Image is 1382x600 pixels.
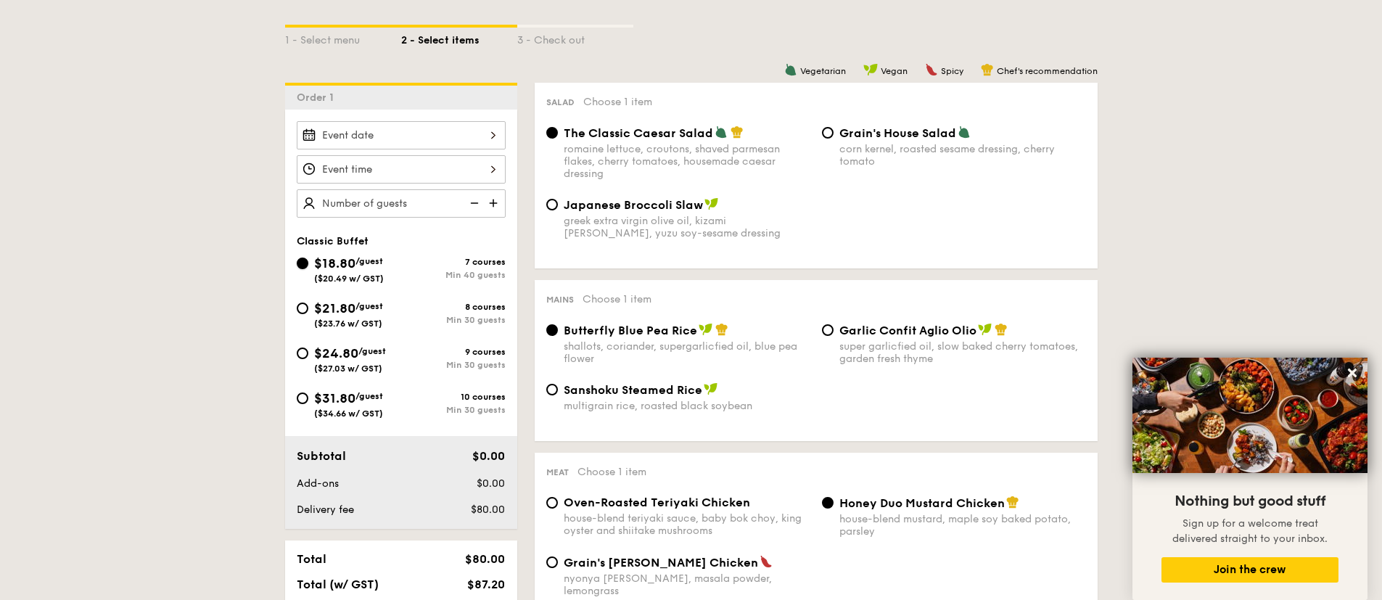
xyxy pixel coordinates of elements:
[297,348,308,359] input: $24.80/guest($27.03 w/ GST)9 coursesMin 30 guests
[401,28,517,48] div: 2 - Select items
[941,66,963,76] span: Spicy
[704,197,719,210] img: icon-vegan.f8ff3823.svg
[314,300,355,316] span: $21.80
[285,28,401,48] div: 1 - Select menu
[546,324,558,336] input: Butterfly Blue Pea Riceshallots, coriander, supergarlicfied oil, blue pea flower
[958,126,971,139] img: icon-vegetarian.fe4039eb.svg
[839,126,956,140] span: Grain's House Salad
[1175,493,1325,510] span: Nothing but good stuff
[314,319,382,329] span: ($23.76 w/ GST)
[564,512,810,537] div: house-blend teriyaki sauce, baby bok choy, king oyster and shiitake mushrooms
[822,324,834,336] input: Garlic Confit Aglio Oliosuper garlicfied oil, slow baked cherry tomatoes, garden fresh thyme
[1172,517,1328,545] span: Sign up for a welcome treat delivered straight to your inbox.
[355,256,383,266] span: /guest
[564,215,810,239] div: greek extra virgin olive oil, kizami [PERSON_NAME], yuzu soy-sesame dressing
[925,63,938,76] img: icon-spicy.37a8142b.svg
[401,257,506,267] div: 7 courses
[355,391,383,401] span: /guest
[731,126,744,139] img: icon-chef-hat.a58ddaea.svg
[546,295,574,305] span: Mains
[839,143,1086,168] div: corn kernel, roasted sesame dressing, cherry tomato
[839,324,976,337] span: Garlic Confit Aglio Olio
[715,126,728,139] img: icon-vegetarian.fe4039eb.svg
[297,578,379,591] span: Total (w/ GST)
[981,63,994,76] img: icon-chef-hat.a58ddaea.svg
[314,274,384,284] span: ($20.49 w/ GST)
[314,255,355,271] span: $18.80
[546,556,558,568] input: Grain's [PERSON_NAME] Chickennyonya [PERSON_NAME], masala powder, lemongrass
[715,323,728,336] img: icon-chef-hat.a58ddaea.svg
[546,497,558,509] input: Oven-Roasted Teriyaki Chickenhouse-blend teriyaki sauce, baby bok choy, king oyster and shiitake ...
[401,360,506,370] div: Min 30 guests
[467,578,505,591] span: $87.20
[564,556,758,570] span: Grain's [PERSON_NAME] Chicken
[546,467,569,477] span: Meat
[577,466,646,478] span: Choose 1 item
[314,408,383,419] span: ($34.66 w/ GST)
[401,347,506,357] div: 9 courses
[546,127,558,139] input: The Classic Caesar Saladromaine lettuce, croutons, shaved parmesan flakes, cherry tomatoes, house...
[297,477,339,490] span: Add-ons
[564,572,810,597] div: nyonya [PERSON_NAME], masala powder, lemongrass
[699,323,713,336] img: icon-vegan.f8ff3823.svg
[297,449,346,463] span: Subtotal
[564,143,810,180] div: romaine lettuce, croutons, shaved parmesan flakes, cherry tomatoes, housemade caesar dressing
[583,293,651,305] span: Choose 1 item
[297,258,308,269] input: $18.80/guest($20.49 w/ GST)7 coursesMin 40 guests
[314,363,382,374] span: ($27.03 w/ GST)
[564,496,750,509] span: Oven-Roasted Teriyaki Chicken
[784,63,797,76] img: icon-vegetarian.fe4039eb.svg
[997,66,1098,76] span: Chef's recommendation
[472,449,505,463] span: $0.00
[564,383,702,397] span: Sanshoku Steamed Rice
[401,405,506,415] div: Min 30 guests
[462,189,484,217] img: icon-reduce.1d2dbef1.svg
[401,315,506,325] div: Min 30 guests
[822,497,834,509] input: Honey Duo Mustard Chickenhouse-blend mustard, maple soy baked potato, parsley
[800,66,846,76] span: Vegetarian
[297,504,354,516] span: Delivery fee
[401,392,506,402] div: 10 courses
[358,346,386,356] span: /guest
[314,345,358,361] span: $24.80
[760,555,773,568] img: icon-spicy.37a8142b.svg
[839,340,1086,365] div: super garlicfied oil, slow baked cherry tomatoes, garden fresh thyme
[564,126,713,140] span: The Classic Caesar Salad
[465,552,505,566] span: $80.00
[517,28,633,48] div: 3 - Check out
[546,199,558,210] input: Japanese Broccoli Slawgreek extra virgin olive oil, kizami [PERSON_NAME], yuzu soy-sesame dressing
[564,324,697,337] span: Butterfly Blue Pea Rice
[401,302,506,312] div: 8 courses
[822,127,834,139] input: Grain's House Saladcorn kernel, roasted sesame dressing, cherry tomato
[863,63,878,76] img: icon-vegan.f8ff3823.svg
[297,393,308,404] input: $31.80/guest($34.66 w/ GST)10 coursesMin 30 guests
[297,91,340,104] span: Order 1
[839,496,1005,510] span: Honey Duo Mustard Chicken
[355,301,383,311] span: /guest
[1006,496,1019,509] img: icon-chef-hat.a58ddaea.svg
[839,513,1086,538] div: house-blend mustard, maple soy baked potato, parsley
[297,189,506,218] input: Number of guests
[546,384,558,395] input: Sanshoku Steamed Ricemultigrain rice, roasted black soybean
[1341,361,1364,385] button: Close
[484,189,506,217] img: icon-add.58712e84.svg
[881,66,908,76] span: Vegan
[297,235,369,247] span: Classic Buffet
[546,97,575,107] span: Salad
[297,155,506,184] input: Event time
[704,382,718,395] img: icon-vegan.f8ff3823.svg
[297,303,308,314] input: $21.80/guest($23.76 w/ GST)8 coursesMin 30 guests
[995,323,1008,336] img: icon-chef-hat.a58ddaea.svg
[297,552,326,566] span: Total
[564,198,703,212] span: Japanese Broccoli Slaw
[314,390,355,406] span: $31.80
[1161,557,1338,583] button: Join the crew
[401,270,506,280] div: Min 40 guests
[471,504,505,516] span: $80.00
[583,96,652,108] span: Choose 1 item
[564,340,810,365] div: shallots, coriander, supergarlicfied oil, blue pea flower
[564,400,810,412] div: multigrain rice, roasted black soybean
[978,323,992,336] img: icon-vegan.f8ff3823.svg
[1132,358,1367,473] img: DSC07876-Edit02-Large.jpeg
[477,477,505,490] span: $0.00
